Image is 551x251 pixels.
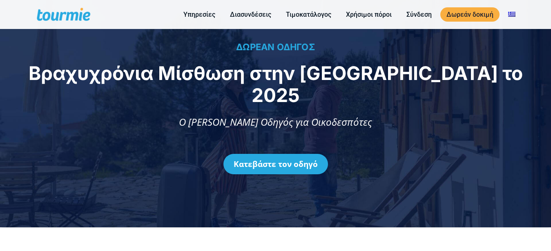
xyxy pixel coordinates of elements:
span: Βραχυχρόνια Μίσθωση στην [GEOGRAPHIC_DATA] το 2025 [29,62,523,107]
a: Σύνδεση [400,9,438,20]
a: Διασυνδέσεις [224,9,277,20]
a: Χρήσιμοι πόροι [340,9,398,20]
span: ΔΩΡΕΑΝ ΟΔΗΓΟΣ [236,42,315,52]
a: Δωρεάν δοκιμή [440,7,500,22]
a: Υπηρεσίες [177,9,221,20]
a: Τιμοκατάλογος [280,9,337,20]
a: Κατεβάστε τον οδηγό [223,154,328,174]
span: Ο [PERSON_NAME] Οδηγός για Οικοδεσπότες [179,115,372,129]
